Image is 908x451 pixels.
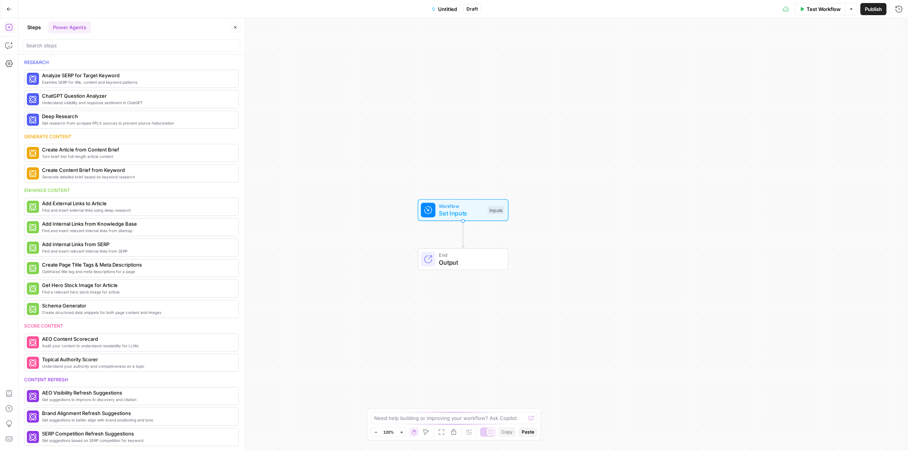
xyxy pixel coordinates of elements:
div: Enhance content [24,187,239,194]
span: Understand your authority and competiveness on a topic [42,363,232,369]
span: Set Inputs [439,209,484,218]
span: Find a relevant hero stock image for article [42,289,232,295]
span: Create structured data snippets for both page content and images [42,309,232,315]
span: Add Internal Links from SERP [42,240,232,248]
span: Schema Generator [42,302,232,309]
span: Optimized title tag and meta descriptions for a page [42,268,232,275]
button: Publish [860,3,886,15]
span: Publish [865,5,882,13]
span: AEO Visibility Refresh Suggestions [42,389,232,396]
span: ChatGPT Question Analyzer [42,92,232,100]
span: Untitled [438,5,457,13]
span: Deep Research [42,112,232,120]
span: Draft [466,6,478,12]
span: Copy [501,429,513,435]
span: Brand Alignment Refresh Suggestions [42,409,232,417]
div: WorkflowSet InputsInputs [393,199,533,221]
div: Content refresh [24,376,239,383]
span: Find and insert relevant internal links from SERP [42,248,232,254]
span: Paste [522,429,534,435]
div: Score content [24,323,239,329]
g: Edge from start to end [462,221,464,247]
span: Examine SERP for title, content and keyword patterns [42,79,232,85]
span: Add Internal Links from Knowledge Base [42,220,232,228]
span: Find and insert external links using deep research [42,207,232,213]
span: Get research from scraped PPLX sources to prevent source hallucination [42,120,232,126]
span: Generate detailed brief based on keyword research [42,174,232,180]
button: Copy [498,427,516,437]
span: Understand visibility and response sentiment in ChatGPT [42,100,232,106]
span: Get Hero Stock Image for Article [42,281,232,289]
span: Audit your content to understand readability for LLMs [42,343,232,349]
span: End [439,251,501,259]
span: Create Content Brief from Keyword [42,166,232,174]
input: Search steps [26,42,237,49]
span: Add External Links to Article [42,200,232,207]
span: Output [439,258,501,267]
span: Get suggestions to better align with brand positioning and tone [42,417,232,423]
div: Research [24,59,239,66]
span: 120% [383,429,394,435]
span: Create Page Title Tags & Meta Descriptions [42,261,232,268]
span: Find and insert relevant internal links from sitemap [42,228,232,234]
span: Analyze SERP for Target Keyword [42,72,232,79]
span: Get suggestions based on SERP competition for keyword [42,437,232,443]
div: Generate content [24,133,239,140]
button: Paste [519,427,537,437]
span: Topical Authority Scorer [42,356,232,363]
button: Test Workflow [795,3,845,15]
span: Workflow [439,202,484,209]
button: Untitled [427,3,462,15]
button: Power Agents [48,21,91,33]
div: EndOutput [393,248,533,270]
button: Steps [23,21,45,33]
span: Get suggestions to improve AI discovery and citation [42,396,232,403]
span: SERP Competition Refresh Suggestions [42,430,232,437]
span: Create Article from Content Brief [42,146,232,153]
div: Inputs [488,206,504,214]
span: Turn brief into full-length article content [42,153,232,159]
span: AEO Content Scorecard [42,335,232,343]
span: Test Workflow [807,5,841,13]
